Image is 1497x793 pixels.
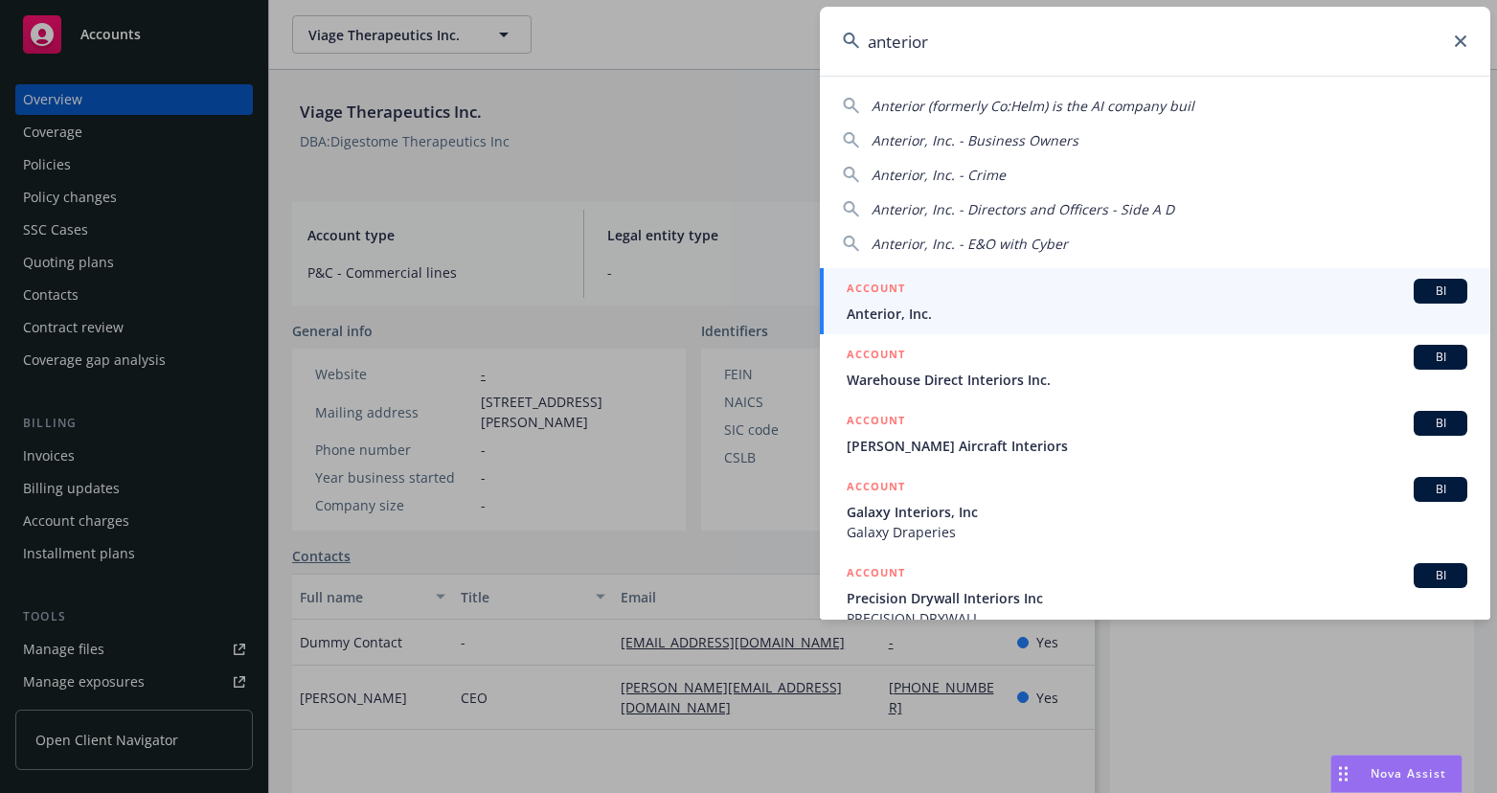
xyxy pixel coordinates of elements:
span: Warehouse Direct Interiors Inc. [847,370,1467,390]
span: Precision Drywall Interiors Inc [847,588,1467,608]
div: Drag to move [1331,756,1355,792]
button: Nova Assist [1330,755,1463,793]
a: ACCOUNTBIGalaxy Interiors, IncGalaxy Draperies [820,466,1490,553]
span: Anterior, Inc. [847,304,1467,324]
a: ACCOUNTBIPrecision Drywall Interiors IncPRECISION DRYWALL [820,553,1490,639]
span: Galaxy Interiors, Inc [847,502,1467,522]
h5: ACCOUNT [847,563,905,586]
span: Anterior, Inc. - Business Owners [872,131,1078,149]
h5: ACCOUNT [847,411,905,434]
span: Anterior, Inc. - Crime [872,166,1006,184]
span: Nova Assist [1371,765,1446,782]
span: Galaxy Draperies [847,522,1467,542]
h5: ACCOUNT [847,279,905,302]
h5: ACCOUNT [847,345,905,368]
span: [PERSON_NAME] Aircraft Interiors [847,436,1467,456]
a: ACCOUNTBIAnterior, Inc. [820,268,1490,334]
span: Anterior, Inc. - E&O with Cyber [872,235,1068,253]
span: BI [1421,567,1460,584]
span: BI [1421,415,1460,432]
span: PRECISION DRYWALL [847,608,1467,628]
input: Search... [820,7,1490,76]
a: ACCOUNTBI[PERSON_NAME] Aircraft Interiors [820,400,1490,466]
span: Anterior (formerly Co:Helm) is the AI company buil [872,97,1194,115]
span: Anterior, Inc. - Directors and Officers - Side A D [872,200,1174,218]
span: BI [1421,481,1460,498]
h5: ACCOUNT [847,477,905,500]
span: BI [1421,283,1460,300]
a: ACCOUNTBIWarehouse Direct Interiors Inc. [820,334,1490,400]
span: BI [1421,349,1460,366]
